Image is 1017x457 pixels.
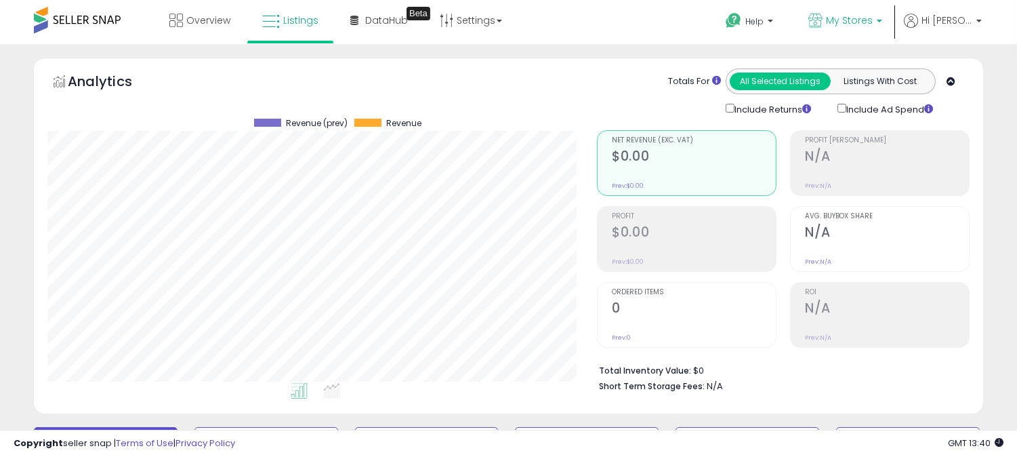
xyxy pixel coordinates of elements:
[805,289,969,296] span: ROI
[805,300,969,319] h2: N/A
[68,72,159,94] h5: Analytics
[836,427,980,454] button: Non Competitive
[599,361,959,378] li: $0
[904,14,982,44] a: Hi [PERSON_NAME]
[186,14,230,27] span: Overview
[612,300,776,319] h2: 0
[715,2,787,44] a: Help
[612,137,776,144] span: Net Revenue (Exc. VAT)
[283,14,318,27] span: Listings
[194,427,338,454] button: Inventory Age
[599,365,691,376] b: Total Inventory Value:
[515,427,659,454] button: Needs to Reprice
[805,224,969,243] h2: N/A
[14,437,235,450] div: seller snap | |
[386,119,421,128] span: Revenue
[827,101,955,117] div: Include Ad Spend
[745,16,764,27] span: Help
[612,213,776,220] span: Profit
[725,12,742,29] i: Get Help
[34,427,178,454] button: Default
[826,14,873,27] span: My Stores
[921,14,972,27] span: Hi [PERSON_NAME]
[805,334,831,342] small: Prev: N/A
[707,380,723,393] span: N/A
[612,148,776,167] h2: $0.00
[730,73,831,90] button: All Selected Listings
[805,148,969,167] h2: N/A
[612,258,644,266] small: Prev: $0.00
[612,289,776,296] span: Ordered Items
[715,101,827,117] div: Include Returns
[286,119,348,128] span: Revenue (prev)
[365,14,408,27] span: DataHub
[355,427,499,454] button: BB Drop in 7d
[612,334,631,342] small: Prev: 0
[116,437,173,450] a: Terms of Use
[612,224,776,243] h2: $0.00
[805,137,969,144] span: Profit [PERSON_NAME]
[676,427,819,454] button: BB Price Below Min
[175,437,235,450] a: Privacy Policy
[805,258,831,266] small: Prev: N/A
[805,182,831,190] small: Prev: N/A
[948,437,1003,450] span: 2025-08-15 13:40 GMT
[407,7,430,20] div: Tooltip anchor
[830,73,931,90] button: Listings With Cost
[599,380,705,392] b: Short Term Storage Fees:
[612,182,644,190] small: Prev: $0.00
[805,213,969,220] span: Avg. Buybox Share
[14,437,63,450] strong: Copyright
[668,75,721,88] div: Totals For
